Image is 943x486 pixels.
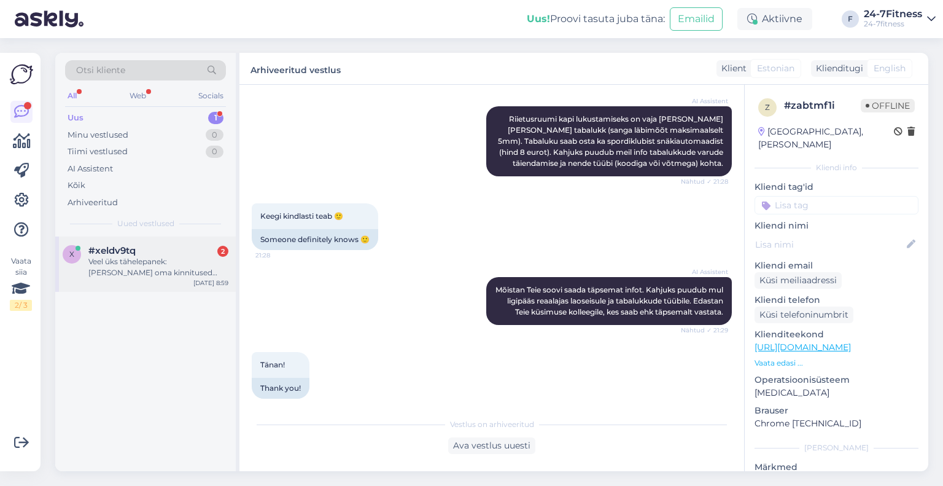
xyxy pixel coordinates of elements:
[784,98,861,113] div: # zabtmf1i
[10,256,32,311] div: Vaata siia
[527,13,550,25] b: Uus!
[252,378,309,399] div: Thank you!
[864,9,936,29] a: 24-7Fitness24-7fitness
[755,238,904,251] input: Lisa nimi
[755,219,918,232] p: Kliendi nimi
[758,125,894,151] div: [GEOGRAPHIC_DATA], [PERSON_NAME]
[68,112,83,124] div: Uus
[755,181,918,194] p: Kliendi tag'id
[88,256,228,278] div: Veel üks tähelepanek: [PERSON_NAME] oma kinnitused rühmatreeningu paketti ostmisel ära pannud ja ...
[681,326,728,335] span: Nähtud ✓ 21:29
[68,129,128,141] div: Minu vestlused
[670,7,723,31] button: Emailid
[755,272,842,289] div: Küsi meiliaadressi
[864,19,922,29] div: 24-7fitness
[755,307,853,323] div: Küsi telefoninumbrit
[252,229,378,250] div: Someone definitely knows 🙂
[755,259,918,272] p: Kliendi email
[755,358,918,369] p: Vaata edasi ...
[255,399,301,409] span: 21:29
[448,437,535,454] div: Ava vestlus uuesti
[755,461,918,474] p: Märkmed
[68,179,85,192] div: Kõik
[69,249,74,259] span: x
[193,278,228,288] div: [DATE] 8:59
[682,267,728,276] span: AI Assistent
[260,211,343,221] span: Keegi kindlasti teab 🙂
[842,10,859,28] div: F
[861,99,915,112] span: Offline
[255,251,301,260] span: 21:28
[755,386,918,399] p: [MEDICAL_DATA]
[450,419,534,430] span: Vestlus on arhiveeritud
[88,245,136,256] span: #xeldv9tq
[755,162,918,173] div: Kliendi info
[10,63,33,86] img: Askly Logo
[76,64,125,77] span: Otsi kliente
[757,62,794,75] span: Estonian
[755,342,851,353] a: [URL][DOMAIN_NAME]
[250,60,341,77] label: Arhiveeritud vestlus
[117,218,174,229] span: Uued vestlused
[681,177,728,186] span: Nähtud ✓ 21:28
[811,62,863,75] div: Klienditugi
[68,146,128,158] div: Tiimi vestlused
[206,129,223,141] div: 0
[755,404,918,417] p: Brauser
[755,442,918,453] div: [PERSON_NAME]
[755,417,918,430] p: Chrome [TECHNICAL_ID]
[217,246,228,257] div: 2
[737,8,812,30] div: Aktiivne
[716,62,747,75] div: Klient
[874,62,906,75] span: English
[206,146,223,158] div: 0
[755,196,918,214] input: Lisa tag
[527,12,665,26] div: Proovi tasuta juba täna:
[68,197,118,209] div: Arhiveeritud
[765,103,770,112] span: z
[196,88,226,104] div: Socials
[864,9,922,19] div: 24-7Fitness
[755,294,918,307] p: Kliendi telefon
[755,374,918,386] p: Operatsioonisüsteem
[10,300,32,311] div: 2 / 3
[495,285,725,316] span: Mõistan Teie soovi saada täpsemat infot. Kahjuks puudub mul ligipääs reaalajas laoseisule ja taba...
[127,88,149,104] div: Web
[682,96,728,106] span: AI Assistent
[68,163,113,175] div: AI Assistent
[208,112,223,124] div: 1
[498,114,725,168] span: Riietusruumi kapi lukustamiseks on vaja [PERSON_NAME] [PERSON_NAME] tabalukk (sanga läbimõõt maks...
[65,88,79,104] div: All
[755,328,918,341] p: Klienditeekond
[260,360,285,369] span: Tänan!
